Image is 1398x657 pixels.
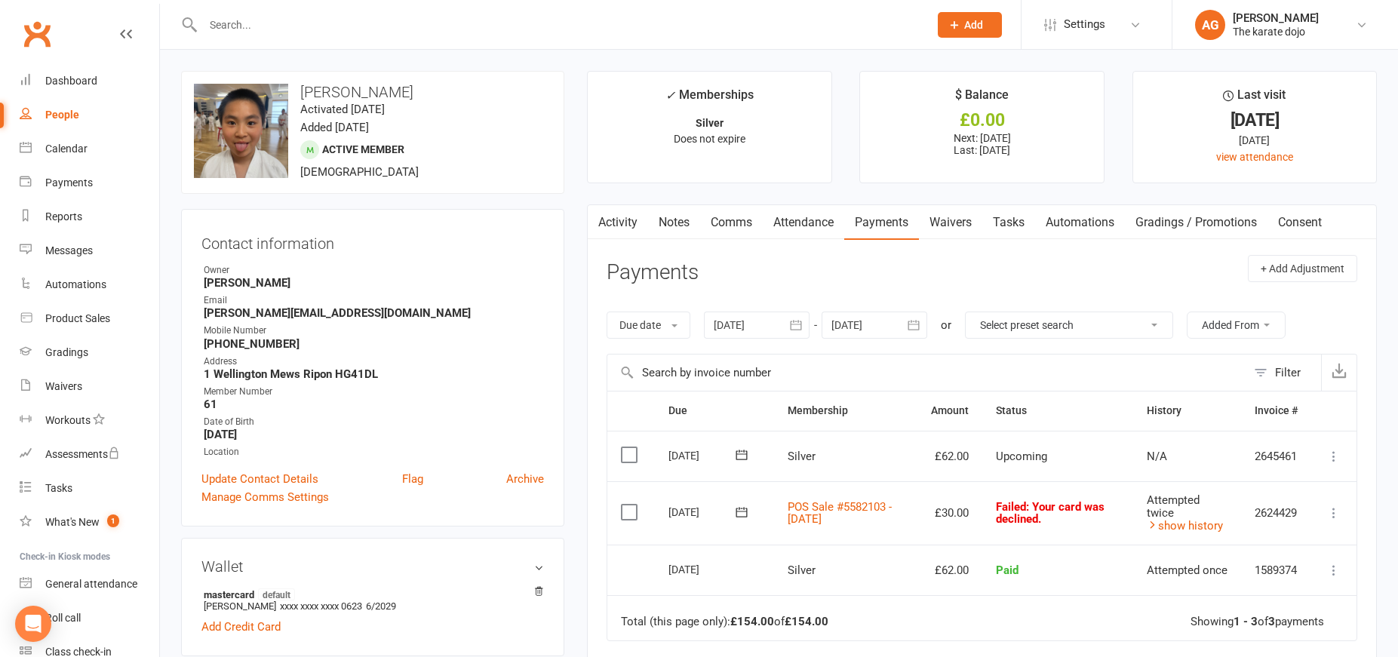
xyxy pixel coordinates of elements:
span: Attempted twice [1147,493,1200,520]
button: Add [938,12,1002,38]
a: Clubworx [18,15,56,53]
strong: mastercard [204,588,536,600]
th: Status [982,391,1133,430]
a: Calendar [20,132,159,166]
div: Open Intercom Messenger [15,606,51,642]
a: People [20,98,159,132]
div: [DATE] [668,557,738,581]
div: Last visit [1223,85,1286,112]
div: Messages [45,244,93,256]
td: 1589374 [1241,545,1311,596]
strong: 3 [1268,615,1275,628]
th: Invoice # [1241,391,1311,430]
div: Waivers [45,380,82,392]
div: Assessments [45,448,120,460]
div: Calendar [45,143,88,155]
a: Gradings / Promotions [1125,205,1267,240]
div: Owner [204,263,544,278]
td: £62.00 [917,431,982,482]
div: [DATE] [668,444,738,467]
a: Tasks [20,471,159,505]
div: Date of Birth [204,415,544,429]
strong: [PERSON_NAME][EMAIL_ADDRESS][DOMAIN_NAME] [204,306,544,320]
span: xxxx xxxx xxxx 0623 [280,600,362,612]
strong: 1 Wellington Mews Ripon HG41DL [204,367,544,381]
div: [PERSON_NAME] [1233,11,1319,25]
strong: [PHONE_NUMBER] [204,337,544,351]
div: Product Sales [45,312,110,324]
a: Manage Comms Settings [201,488,329,506]
div: Email [204,293,544,308]
div: Gradings [45,346,88,358]
a: Activity [588,205,648,240]
th: History [1133,391,1241,430]
a: Flag [402,470,423,488]
div: Automations [45,278,106,290]
h3: Contact information [201,229,544,252]
strong: £154.00 [785,615,828,628]
a: Automations [20,268,159,302]
th: Due [655,391,774,430]
a: Payments [844,205,919,240]
div: Workouts [45,414,91,426]
a: Payments [20,166,159,200]
td: £30.00 [917,481,982,545]
th: Membership [774,391,917,430]
a: Update Contact Details [201,470,318,488]
div: [DATE] [1147,132,1363,149]
h3: [PERSON_NAME] [194,84,552,100]
button: Due date [607,312,690,339]
div: [DATE] [1147,112,1363,128]
a: Automations [1035,205,1125,240]
a: Waivers [20,370,159,404]
div: AG [1195,10,1225,40]
strong: [PERSON_NAME] [204,276,544,290]
a: Assessments [20,437,159,471]
a: Add Credit Card [201,618,281,636]
time: Activated [DATE] [300,103,385,116]
div: People [45,109,79,121]
span: Silver [788,450,816,463]
span: Settings [1064,8,1105,41]
i: ✓ [665,88,675,103]
span: : Your card was declined. [996,500,1105,527]
div: Payments [45,177,93,189]
a: Gradings [20,336,159,370]
a: Roll call [20,601,159,635]
strong: 1 - 3 [1234,615,1258,628]
span: 6/2029 [366,600,396,612]
div: Tasks [45,482,72,494]
li: [PERSON_NAME] [201,586,544,614]
div: Showing of payments [1191,616,1324,628]
a: Comms [700,205,763,240]
a: show history [1147,519,1223,533]
span: N/A [1147,450,1167,463]
a: Product Sales [20,302,159,336]
span: Attempted once [1147,563,1227,577]
div: £0.00 [874,112,1089,128]
img: image1682673967.png [194,84,288,178]
span: default [258,588,295,600]
span: Silver [788,563,816,577]
strong: 61 [204,398,544,411]
strong: [DATE] [204,428,544,441]
a: Messages [20,234,159,268]
div: Mobile Number [204,324,544,338]
div: Address [204,355,544,369]
div: Filter [1275,364,1301,382]
a: POS Sale #5582103 - [DATE] [788,500,892,527]
strong: Silver [696,117,724,129]
span: 1 [107,514,119,527]
div: Member Number [204,385,544,399]
a: Waivers [919,205,982,240]
span: Failed [996,500,1105,527]
div: Reports [45,210,82,223]
a: Archive [506,470,544,488]
th: Amount [917,391,982,430]
span: Add [964,19,983,31]
div: The karate dojo [1233,25,1319,38]
a: Tasks [982,205,1035,240]
time: Added [DATE] [300,121,369,134]
p: Next: [DATE] Last: [DATE] [874,132,1089,156]
span: Does not expire [674,133,745,145]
